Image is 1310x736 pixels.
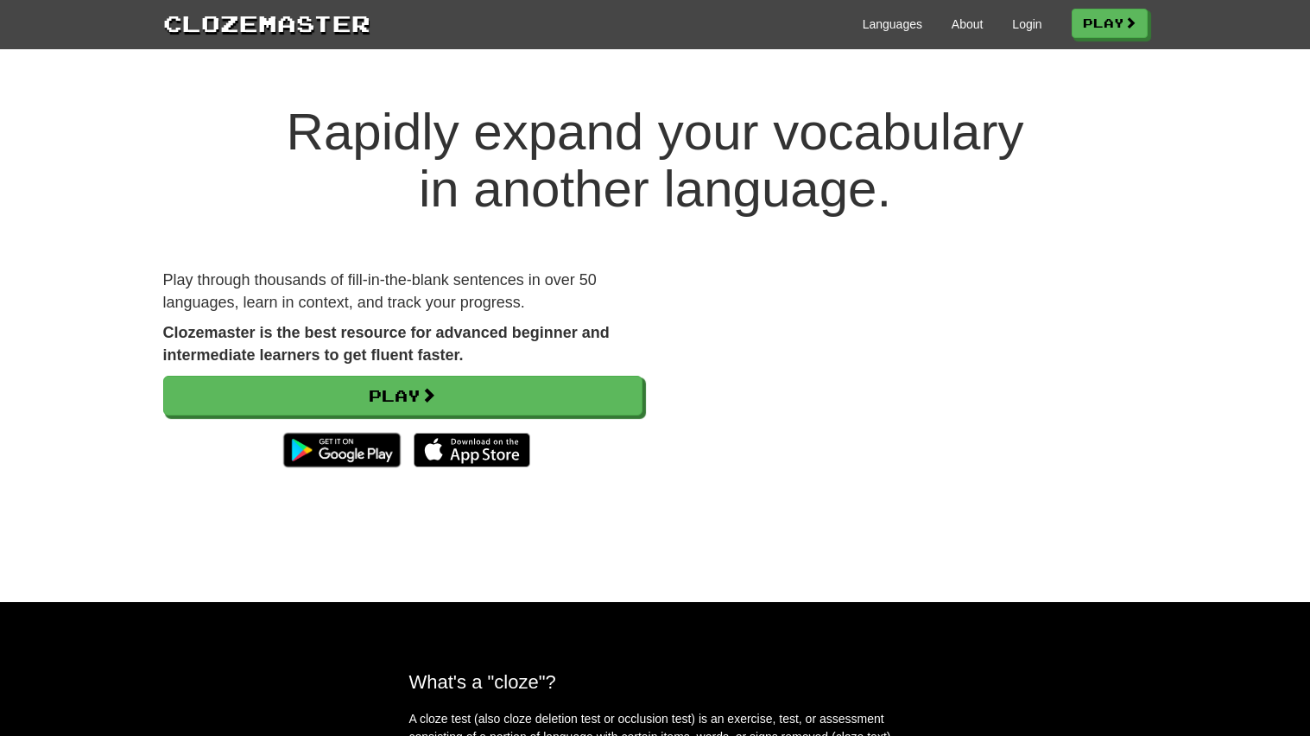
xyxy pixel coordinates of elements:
[1072,9,1148,38] a: Play
[163,324,610,364] strong: Clozemaster is the best resource for advanced beginner and intermediate learners to get fluent fa...
[409,671,902,693] h2: What's a "cloze"?
[952,16,984,33] a: About
[163,376,642,416] a: Play
[275,424,408,476] img: Get it on Google Play
[1012,16,1041,33] a: Login
[414,433,530,467] img: Download_on_the_App_Store_Badge_US-UK_135x40-25178aeef6eb6b83b96f5f2d004eda3bffbb37122de64afbaef7...
[163,7,370,39] a: Clozemaster
[163,270,642,314] p: Play through thousands of fill-in-the-blank sentences in over 50 languages, learn in context, and...
[863,16,922,33] a: Languages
